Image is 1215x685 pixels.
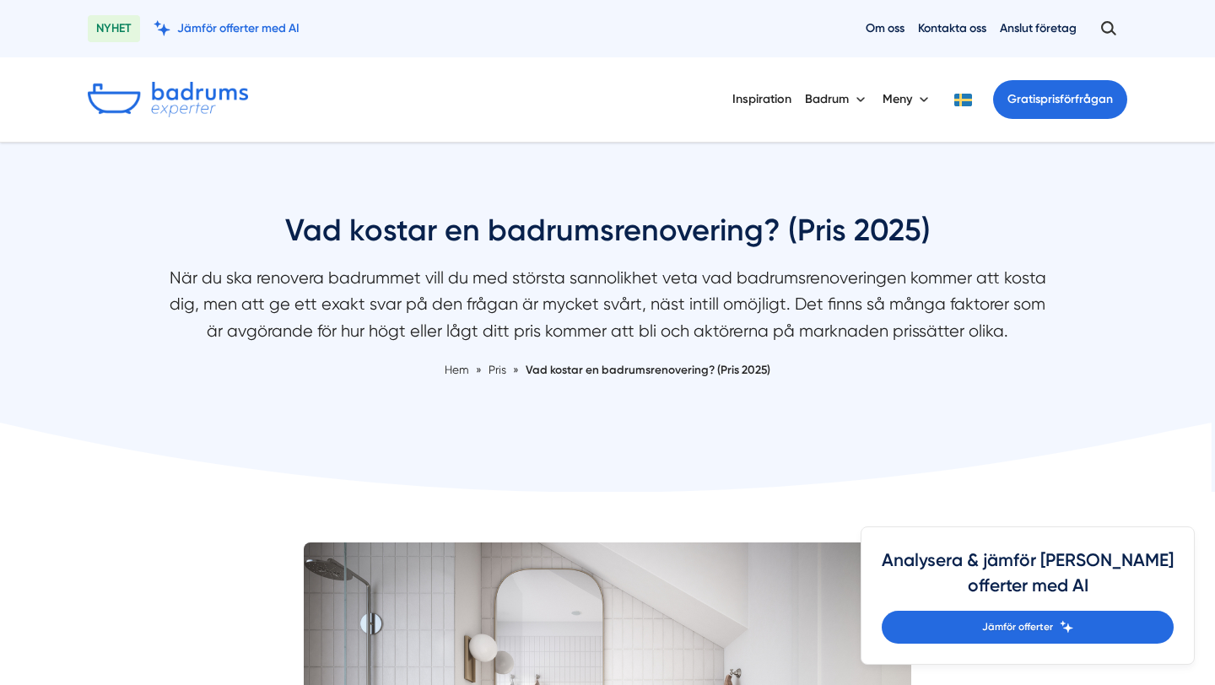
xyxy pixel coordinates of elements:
[489,363,506,376] span: Pris
[805,78,869,121] button: Badrum
[993,80,1127,119] a: Gratisprisförfrågan
[882,547,1174,611] h4: Analysera & jämför [PERSON_NAME] offerter med AI
[883,78,932,121] button: Meny
[489,363,509,376] a: Pris
[88,15,140,42] span: NYHET
[732,78,791,121] a: Inspiration
[526,363,770,376] a: Vad kostar en badrumsrenovering? (Pris 2025)
[160,210,1055,265] h1: Vad kostar en badrumsrenovering? (Pris 2025)
[918,20,986,36] a: Kontakta oss
[513,361,519,379] span: »
[882,611,1174,644] a: Jämför offerter
[177,20,300,36] span: Jämför offerter med AI
[154,20,300,36] a: Jämför offerter med AI
[866,20,904,36] a: Om oss
[476,361,482,379] span: »
[160,361,1055,379] nav: Breadcrumb
[1000,20,1077,36] a: Anslut företag
[88,82,248,117] img: Badrumsexperter.se logotyp
[445,363,469,376] a: Hem
[1007,92,1040,106] span: Gratis
[982,619,1053,635] span: Jämför offerter
[160,265,1055,353] p: När du ska renovera badrummet vill du med största sannolikhet veta vad badrumsrenoveringen kommer...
